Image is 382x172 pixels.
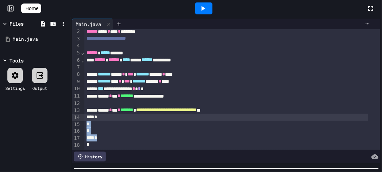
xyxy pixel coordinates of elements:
[72,142,81,149] div: 18
[72,19,113,29] div: Main.java
[13,36,68,43] div: Main.java
[72,135,81,142] div: 17
[72,107,81,114] div: 13
[72,35,81,43] div: 3
[81,57,84,63] span: Fold line
[72,93,81,100] div: 11
[72,28,81,35] div: 2
[72,78,81,86] div: 9
[9,57,24,64] div: Tools
[81,50,84,55] span: Fold line
[21,4,41,13] a: Home
[74,152,106,161] div: History
[72,42,81,49] div: 4
[5,85,25,91] div: Settings
[72,64,81,71] div: 7
[72,114,81,121] div: 14
[72,57,81,64] div: 6
[72,121,81,128] div: 15
[72,85,81,93] div: 10
[72,20,104,28] div: Main.java
[32,85,47,91] div: Output
[72,71,81,78] div: 8
[72,128,81,135] div: 16
[72,49,81,57] div: 5
[72,100,81,107] div: 12
[9,20,24,27] div: Files
[25,5,38,12] span: Home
